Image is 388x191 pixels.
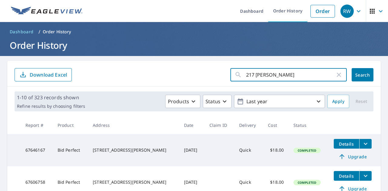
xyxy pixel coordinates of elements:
span: Completed [294,148,320,153]
td: Quick [234,134,263,166]
td: Bid Perfect [53,134,88,166]
button: Search [352,68,373,81]
p: Last year [244,96,315,107]
th: Status [289,116,329,134]
button: Last year [234,95,325,108]
p: Download Excel [30,71,67,78]
li: / [38,28,40,35]
td: 67646167 [21,134,53,166]
th: Address [88,116,179,134]
td: $18.00 [263,134,289,166]
td: [DATE] [179,134,205,166]
span: Upgrade [337,153,368,160]
p: Status [206,98,220,105]
button: Download Excel [15,68,72,81]
button: Products [165,95,200,108]
th: Claim ID [205,116,234,134]
div: [STREET_ADDRESS][PERSON_NAME] [93,147,174,153]
a: Upgrade [334,152,372,161]
div: [STREET_ADDRESS][PERSON_NAME] [93,179,174,185]
a: Dashboard [7,27,36,37]
p: Refine results by choosing filters [17,104,85,109]
span: Details [337,141,356,147]
button: filesDropdownBtn-67606758 [359,171,372,181]
h1: Order History [7,39,381,51]
div: RW [340,5,354,18]
img: EV Logo [11,7,82,16]
th: Report # [21,116,53,134]
p: 1-10 of 323 records shown [17,94,85,101]
span: Details [337,173,356,179]
span: Search [356,72,369,78]
th: Product [53,116,88,134]
button: Status [203,95,232,108]
button: detailsBtn-67606758 [334,171,359,181]
input: Address, Report #, Claim ID, etc. [246,66,335,83]
a: Order [310,5,335,18]
span: Apply [332,98,344,105]
span: Completed [294,180,320,185]
th: Delivery [234,116,263,134]
th: Date [179,116,205,134]
nav: breadcrumb [7,27,381,37]
button: filesDropdownBtn-67646167 [359,139,372,149]
th: Cost [263,116,289,134]
button: detailsBtn-67646167 [334,139,359,149]
span: Dashboard [10,29,34,35]
p: Order History [43,29,71,35]
p: Products [168,98,189,105]
button: Apply [327,95,349,108]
